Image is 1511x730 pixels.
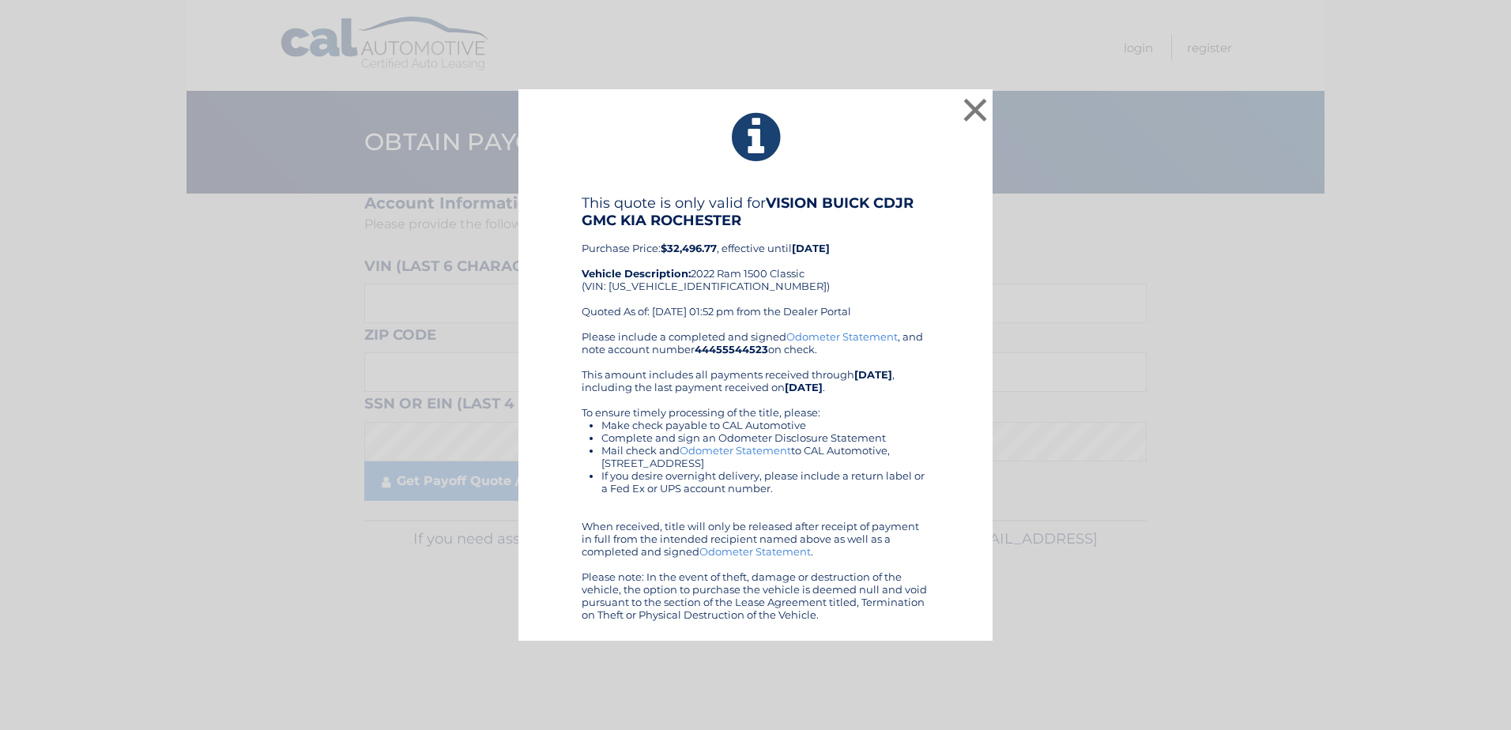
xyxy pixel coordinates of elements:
[695,343,768,356] b: 44455544523
[786,330,898,343] a: Odometer Statement
[785,381,823,393] b: [DATE]
[582,330,929,621] div: Please include a completed and signed , and note account number on check. This amount includes al...
[661,242,717,254] b: $32,496.77
[699,545,811,558] a: Odometer Statement
[582,194,929,229] h4: This quote is only valid for
[582,267,691,280] strong: Vehicle Description:
[959,94,991,126] button: ×
[680,444,791,457] a: Odometer Statement
[601,469,929,495] li: If you desire overnight delivery, please include a return label or a Fed Ex or UPS account number.
[601,431,929,444] li: Complete and sign an Odometer Disclosure Statement
[854,368,892,381] b: [DATE]
[582,194,914,229] b: VISION BUICK CDJR GMC KIA ROCHESTER
[582,194,929,330] div: Purchase Price: , effective until 2022 Ram 1500 Classic (VIN: [US_VEHICLE_IDENTIFICATION_NUMBER])...
[792,242,830,254] b: [DATE]
[601,444,929,469] li: Mail check and to CAL Automotive, [STREET_ADDRESS]
[601,419,929,431] li: Make check payable to CAL Automotive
